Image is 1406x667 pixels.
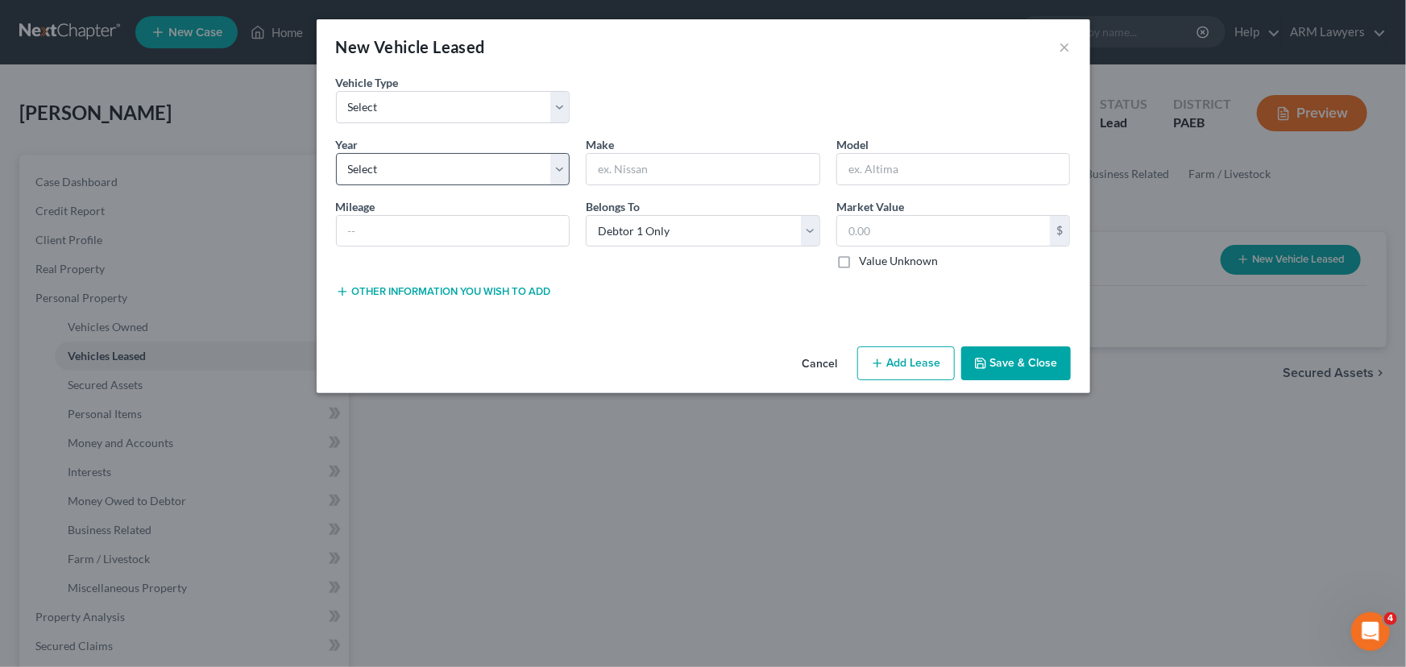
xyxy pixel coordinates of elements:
span: Vehicle Type [336,76,399,89]
button: × [1060,37,1071,56]
button: Cancel [790,348,851,380]
input: ex. Nissan [587,154,819,184]
input: 0.00 [837,216,1051,246]
label: Market Value [836,198,904,215]
button: Save & Close [961,346,1071,380]
label: Value Unknown [859,253,938,269]
span: Make [586,138,614,151]
div: New Vehicle Leased [336,35,485,58]
iframe: Intercom live chat [1351,612,1390,651]
div: $ [1050,216,1069,246]
span: Model [836,138,869,151]
span: Year [336,138,359,151]
button: Add Lease [857,346,955,380]
label: Mileage [336,198,375,215]
input: ex. Altima [837,154,1070,184]
span: Belongs To [586,200,640,213]
button: Other information you wish to add [336,285,551,298]
input: -- [337,216,570,246]
span: 4 [1384,612,1397,625]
